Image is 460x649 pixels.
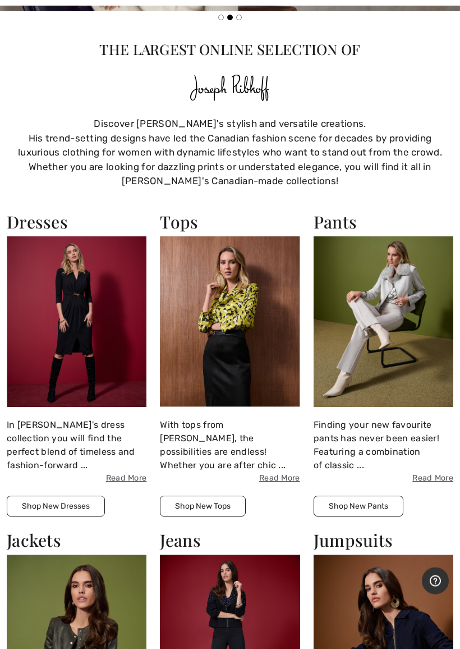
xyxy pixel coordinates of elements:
div: Finding your new favourite pants has never been easier! Featuring a combination of classic ... [314,419,453,485]
iframe: Opens a widget where you can find more information [422,568,449,596]
div: With tops from [PERSON_NAME], the possibilities are endless! Whether you are after chic ... [160,419,300,485]
div: In [PERSON_NAME]'s dress collection you will find the perfect blend of timeless and fashion-forwa... [7,419,146,485]
h2: Jackets [7,531,146,551]
img: Joseph Ribkoff [189,72,272,106]
span: Read More [160,473,300,485]
button: Slide 1 [218,15,224,21]
button: Shop New Pants [314,496,403,517]
button: Shop New Tops [160,496,246,517]
h2: Tops [160,212,300,232]
p: The Largest Online Selection of [7,39,453,60]
h2: Jeans [160,531,300,551]
button: Slide 3 [236,15,242,21]
img: 250821041058_778da62571b52.jpg [160,237,300,408]
button: Shop New Dresses [7,496,105,517]
span: Read More [7,473,146,485]
span: Read More [314,473,453,485]
img: 250821041016_2653867add787.jpg [7,237,146,408]
h2: Dresses [7,212,146,232]
h2: Jumpsuits [314,531,453,551]
img: 250821041143_fcda57d873a67.jpg [314,237,453,408]
div: Discover [PERSON_NAME]'s stylish and versatile creations. [7,117,453,132]
button: Slide 2 [227,15,233,21]
div: His trend-setting designs have led the Canadian fashion scene for decades by providing luxurious ... [7,132,453,189]
h2: Pants [314,212,453,232]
